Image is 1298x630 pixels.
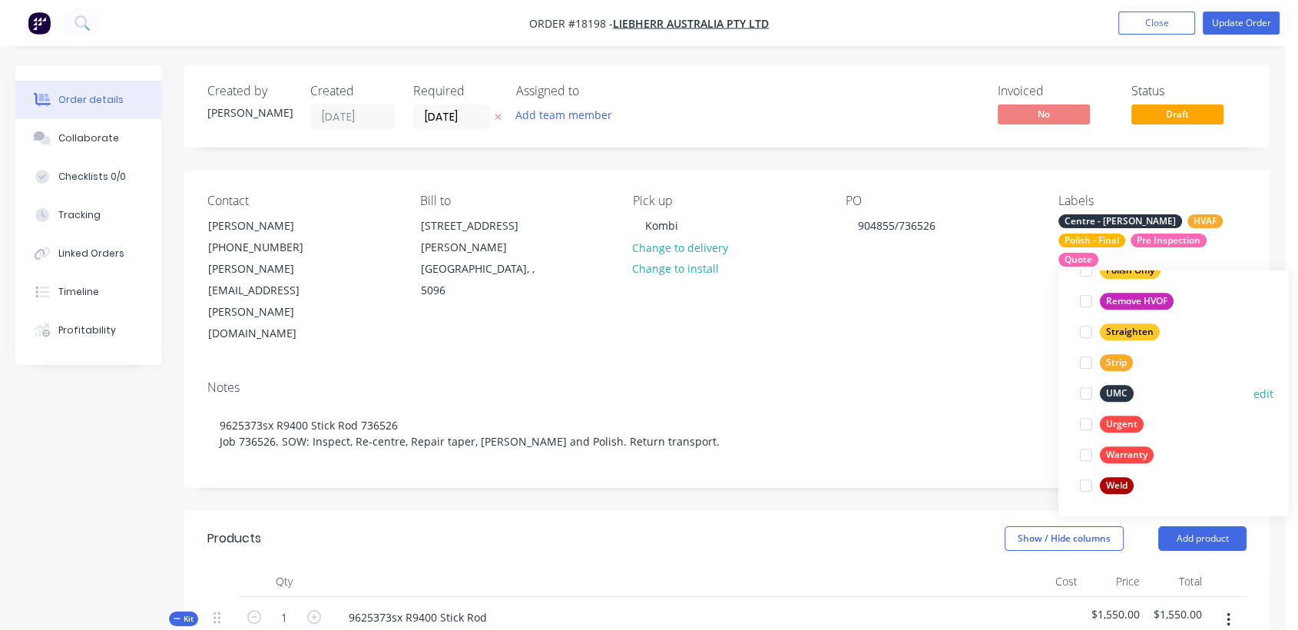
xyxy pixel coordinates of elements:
[58,323,116,337] div: Profitability
[15,119,161,157] button: Collaborate
[1084,566,1146,597] div: Price
[207,402,1247,465] div: 9625373sx R9400 Stick Rod 736526 Job 736526. SOW: Inspect, Re-centre, Repair taper, [PERSON_NAME]...
[420,194,608,208] div: Bill to
[58,285,99,299] div: Timeline
[58,131,119,145] div: Collaborate
[1146,566,1208,597] div: Total
[633,214,690,237] div: Kombi
[516,104,621,125] button: Add team member
[1187,214,1223,228] div: HVAF
[1152,606,1202,622] span: $1,550.00
[1074,444,1160,466] button: Warranty
[998,84,1113,98] div: Invoiced
[408,214,561,302] div: [STREET_ADDRESS][PERSON_NAME][GEOGRAPHIC_DATA], , 5096
[336,606,499,628] div: 9625373sx R9400 Stick Rod
[1058,253,1098,267] div: Quote
[516,84,670,98] div: Assigned to
[1158,526,1247,551] button: Add product
[207,194,396,208] div: Contact
[15,157,161,196] button: Checklists 0/0
[1074,321,1166,343] button: Straighten
[613,16,769,31] a: Liebherr Australia Pty Ltd
[310,84,395,98] div: Created
[208,237,336,258] div: [PHONE_NUMBER]
[207,104,292,121] div: [PERSON_NAME]
[624,237,737,257] button: Change to delivery
[58,247,124,260] div: Linked Orders
[1203,12,1280,35] button: Update Order
[1131,234,1207,247] div: Pre Inspection
[1074,352,1139,373] button: Strip
[1100,416,1144,433] div: Urgent
[1100,293,1174,310] div: Remove HVOF
[1100,385,1134,402] div: UMC
[624,258,727,279] button: Change to install
[1253,386,1273,402] button: edit
[1074,260,1167,281] button: Polish Only
[58,170,126,184] div: Checklists 0/0
[208,258,336,344] div: [PERSON_NAME][EMAIL_ADDRESS][PERSON_NAME][DOMAIN_NAME]
[1058,234,1125,247] div: Polish - Final
[529,16,613,31] span: Order #18198 -
[1022,566,1084,597] div: Cost
[15,273,161,311] button: Timeline
[207,529,261,548] div: Products
[1100,477,1134,494] div: Weld
[1058,214,1182,228] div: Centre - [PERSON_NAME]
[1100,354,1133,371] div: Strip
[208,215,336,237] div: [PERSON_NAME]
[421,215,548,258] div: [STREET_ADDRESS][PERSON_NAME]
[633,194,821,208] div: Pick up
[1100,323,1160,340] div: Straighten
[207,380,1247,395] div: Notes
[15,311,161,350] button: Profitability
[846,214,948,237] div: 904855/736526
[421,258,548,301] div: [GEOGRAPHIC_DATA], , 5096
[1118,12,1195,35] button: Close
[15,196,161,234] button: Tracking
[174,613,194,625] span: Kit
[58,93,124,107] div: Order details
[58,208,101,222] div: Tracking
[1074,413,1150,435] button: Urgent
[195,214,349,345] div: [PERSON_NAME][PHONE_NUMBER][PERSON_NAME][EMAIL_ADDRESS][PERSON_NAME][DOMAIN_NAME]
[1074,383,1140,404] button: UMC
[15,234,161,273] button: Linked Orders
[846,194,1034,208] div: PO
[998,104,1090,124] span: No
[1074,290,1180,312] button: Remove HVOF
[1090,606,1140,622] span: $1,550.00
[1058,194,1247,208] div: Labels
[413,84,498,98] div: Required
[1131,84,1247,98] div: Status
[15,81,161,119] button: Order details
[28,12,51,35] img: Factory
[1131,104,1223,124] span: Draft
[1005,526,1124,551] button: Show / Hide columns
[508,104,621,125] button: Add team member
[207,84,292,98] div: Created by
[1100,262,1161,279] div: Polish Only
[169,612,198,626] button: Kit
[1100,446,1154,463] div: Warranty
[238,566,330,597] div: Qty
[1074,475,1140,496] button: Weld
